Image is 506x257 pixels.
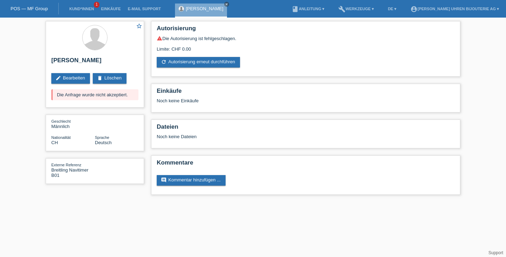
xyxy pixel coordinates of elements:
a: E-Mail Support [124,7,164,11]
a: Support [488,250,503,255]
a: bookAnleitung ▾ [288,7,328,11]
div: Noch keine Dateien [157,134,371,139]
a: POS — MF Group [11,6,48,11]
i: account_circle [410,6,417,13]
i: build [338,6,345,13]
h2: Autorisierung [157,25,455,36]
span: Deutsch [95,140,112,145]
a: close [224,2,229,7]
i: close [225,2,228,6]
i: comment [161,177,167,183]
div: Männlich [51,118,95,129]
div: Noch keine Einkäufe [157,98,455,109]
a: deleteLöschen [93,73,126,84]
a: account_circle[PERSON_NAME] Uhren Bijouterie AG ▾ [407,7,502,11]
div: Breitling Navitimer B01 [51,162,95,178]
i: edit [56,75,61,81]
a: refreshAutorisierung erneut durchführen [157,57,240,68]
i: refresh [161,59,167,65]
a: [PERSON_NAME] [186,6,223,11]
div: Die Autorisierung ist fehlgeschlagen. [157,36,455,41]
h2: Kommentare [157,159,455,170]
a: star_border [136,23,142,30]
span: Nationalität [51,135,71,140]
h2: Einkäufe [157,88,455,98]
i: book [292,6,299,13]
i: star_border [136,23,142,29]
a: DE ▾ [384,7,400,11]
i: warning [157,36,162,41]
a: editBearbeiten [51,73,90,84]
a: commentKommentar hinzufügen ... [157,175,226,186]
a: buildWerkzeuge ▾ [335,7,377,11]
h2: Dateien [157,123,455,134]
div: Limite: CHF 0.00 [157,41,455,52]
span: 1 [94,2,99,8]
span: Externe Referenz [51,163,82,167]
h2: [PERSON_NAME] [51,57,138,68]
span: Schweiz [51,140,58,145]
a: Kund*innen [66,7,97,11]
span: Geschlecht [51,119,71,123]
div: Die Anfrage wurde nicht akzeptiert. [51,89,138,100]
span: Sprache [95,135,109,140]
i: delete [97,75,103,81]
a: Einkäufe [97,7,124,11]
